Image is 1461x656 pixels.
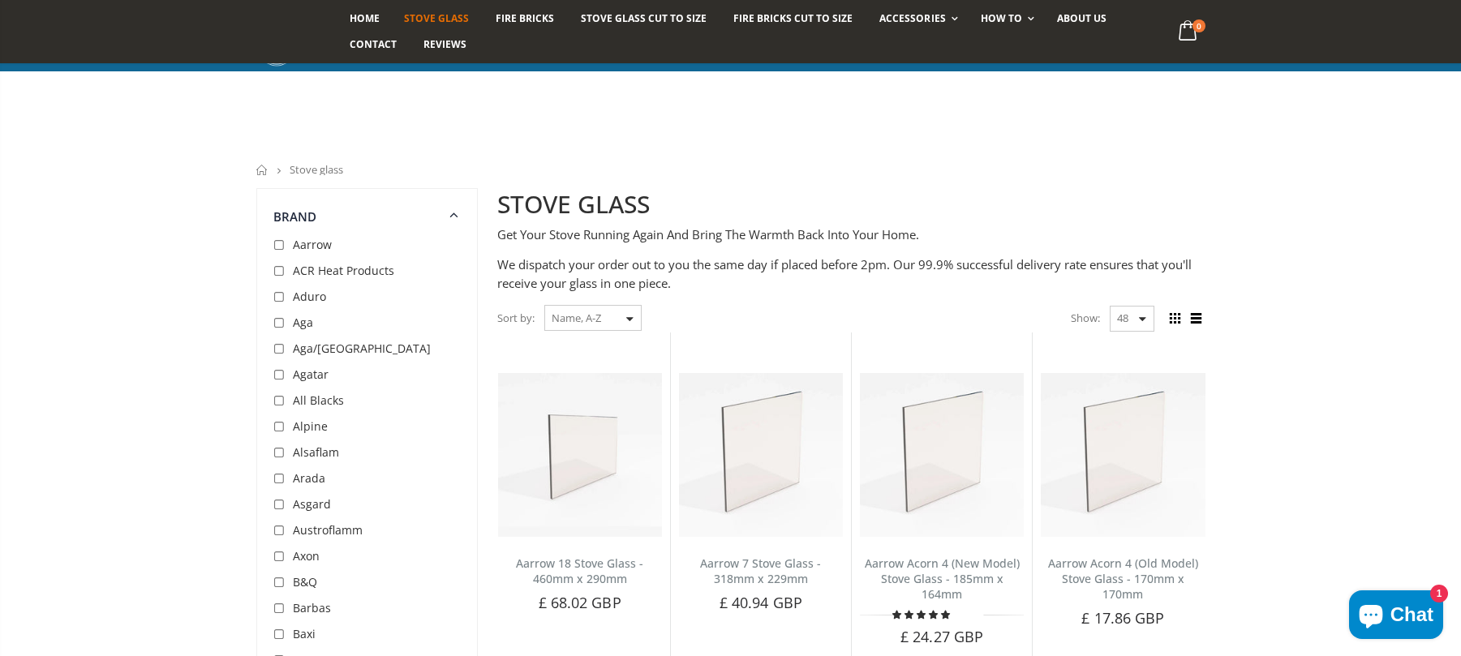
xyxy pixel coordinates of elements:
a: Fire Bricks [483,6,566,32]
span: Contact [350,37,397,51]
span: Austroflamm [293,522,363,538]
span: 0 [1192,19,1205,32]
a: How To [969,6,1042,32]
span: Arada [293,470,325,486]
a: Stove Glass [392,6,481,32]
a: Contact [337,32,409,58]
a: Aarrow Acorn 4 (Old Model) Stove Glass - 170mm x 170mm [1048,555,1198,602]
span: Home [350,11,380,25]
span: Aduro [293,289,326,304]
a: About us [1045,6,1119,32]
span: About us [1057,11,1106,25]
a: Accessories [867,6,965,32]
span: Asgard [293,496,331,512]
span: Alsaflam [293,444,339,460]
span: Grid view [1167,310,1184,328]
a: Aarrow 7 Stove Glass - 318mm x 229mm [700,555,821,586]
h2: STOVE GLASS [497,188,1205,221]
span: Brand [273,208,317,225]
a: Fire Bricks Cut To Size [721,6,865,32]
span: £ 68.02 GBP [539,593,621,612]
span: All Blacks [293,392,344,408]
span: Agatar [293,367,329,382]
span: Axon [293,548,320,564]
span: How To [981,11,1022,25]
span: Stove Glass Cut To Size [581,11,707,25]
img: Aarrow Acorn 4 New Model Stove Glass [860,373,1024,537]
span: Reviews [423,37,466,51]
span: 5.00 stars [892,608,952,620]
img: Aarrow Acorn 4 Old Model Stove Glass [1041,373,1205,537]
span: £ 24.27 GBP [900,627,983,646]
p: We dispatch your order out to you the same day if placed before 2pm. Our 99.9% successful deliver... [497,255,1205,292]
span: Sort by: [497,304,535,332]
span: Alpine [293,418,328,434]
span: Aarrow [293,237,332,252]
span: Stove glass [290,162,343,177]
a: Aarrow 18 Stove Glass - 460mm x 290mm [516,555,643,586]
span: ACR Heat Products [293,263,394,278]
p: Get Your Stove Running Again And Bring The Warmth Back Into Your Home. [497,225,1205,244]
a: Aarrow Acorn 4 (New Model) Stove Glass - 185mm x 164mm [865,555,1020,602]
span: Accessories [879,11,945,25]
span: Barbas [293,600,331,615]
span: Aga [293,315,313,330]
a: 0 [1171,16,1205,48]
a: Stove Glass Cut To Size [569,6,719,32]
span: Fire Bricks Cut To Size [733,11,853,25]
span: Stove Glass [404,11,469,25]
a: Home [337,6,392,32]
inbox-online-store-chat: Shopify online store chat [1344,590,1448,643]
span: £ 17.86 GBP [1081,608,1164,628]
span: Baxi [293,626,316,641]
span: List view [1188,310,1205,328]
img: Aarrow 7 Stove Glass [679,373,843,537]
a: Reviews [411,32,479,58]
span: Show: [1071,305,1100,331]
a: Home [256,165,269,175]
span: B&Q [293,574,317,590]
img: Aarrow 18 Stove Glass [498,373,662,537]
span: £ 40.94 GBP [720,593,802,612]
span: Fire Bricks [496,11,554,25]
span: Aga/[GEOGRAPHIC_DATA] [293,341,431,356]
